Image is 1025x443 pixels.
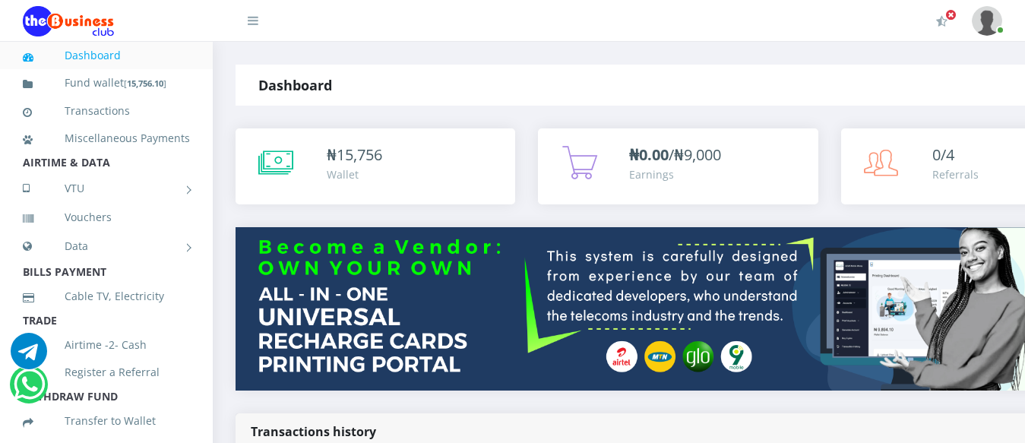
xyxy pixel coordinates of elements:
div: Wallet [327,166,382,182]
a: Miscellaneous Payments [23,121,190,156]
small: [ ] [124,78,166,89]
a: Vouchers [23,200,190,235]
strong: Dashboard [258,76,332,94]
div: Earnings [629,166,721,182]
a: ₦15,756 Wallet [236,128,515,204]
a: Chat for support [11,344,47,369]
span: 0/4 [932,144,954,165]
a: Data [23,227,190,265]
a: ₦0.00/₦9,000 Earnings [538,128,818,204]
a: Fund wallet[15,756.10] [23,65,190,101]
a: Transactions [23,93,190,128]
b: 15,756.10 [127,78,163,89]
div: Referrals [932,166,979,182]
span: 15,756 [337,144,382,165]
a: Chat for support [14,378,45,403]
img: Logo [23,6,114,36]
div: ₦ [327,144,382,166]
a: Dashboard [23,38,190,73]
a: VTU [23,169,190,207]
span: Activate Your Membership [945,9,957,21]
img: User [972,6,1002,36]
a: Register a Referral [23,355,190,390]
a: Airtime -2- Cash [23,328,190,362]
a: Transfer to Wallet [23,403,190,438]
b: ₦0.00 [629,144,669,165]
i: Activate Your Membership [936,15,947,27]
strong: Transactions history [251,423,376,440]
a: Cable TV, Electricity [23,279,190,314]
span: /₦9,000 [629,144,721,165]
